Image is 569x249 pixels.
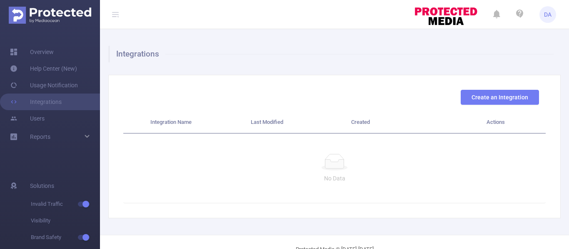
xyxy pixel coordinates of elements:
span: Brand Safety [31,229,100,246]
span: Invalid Traffic [31,196,100,212]
span: Solutions [30,178,54,194]
a: Help Center (New) [10,60,77,77]
a: Integrations [10,94,62,110]
span: Integration Name [150,119,192,125]
span: Reports [30,133,50,140]
button: Create an Integration [461,90,539,105]
span: Actions [487,119,505,125]
span: Created [351,119,370,125]
span: DA [544,6,552,23]
a: Users [10,110,45,127]
span: Visibility [31,212,100,229]
a: Usage Notification [10,77,78,94]
span: Last Modified [251,119,283,125]
h1: Integrations [108,46,554,62]
a: Overview [10,44,54,60]
a: Reports [30,128,50,145]
p: No Data [130,174,539,183]
img: Protected Media [9,7,91,24]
